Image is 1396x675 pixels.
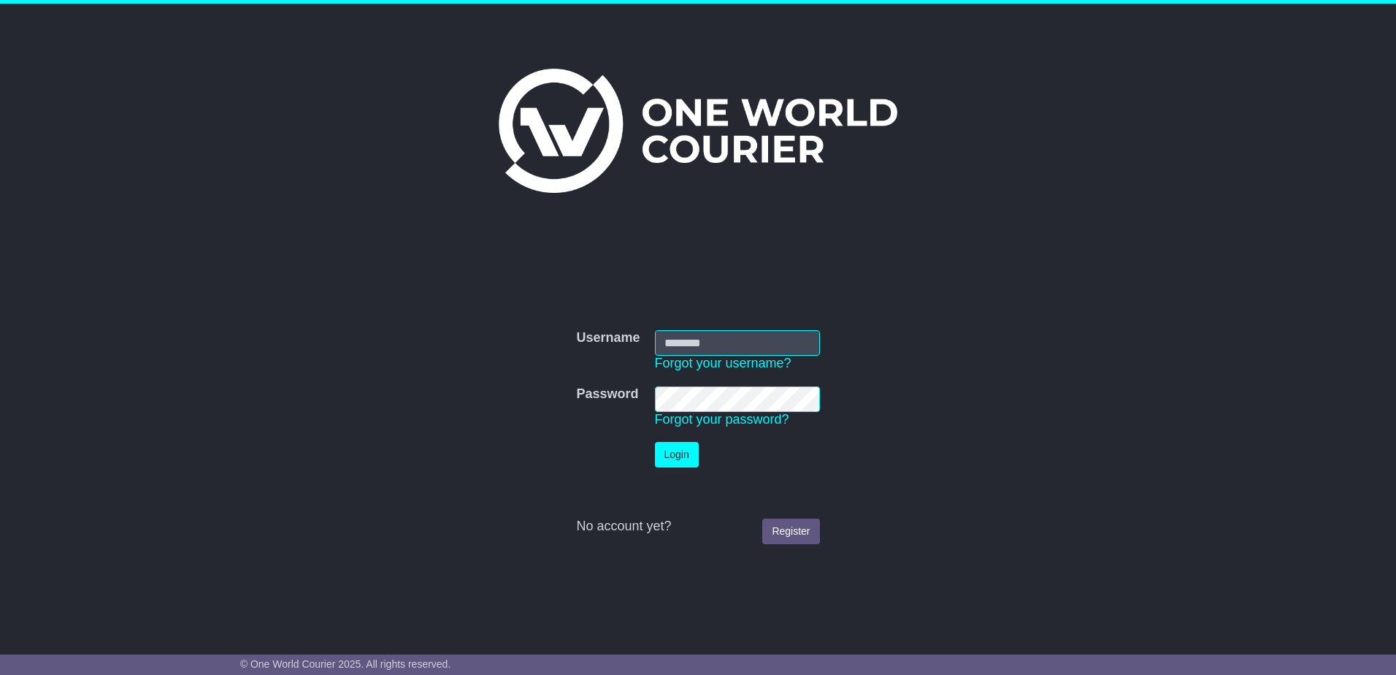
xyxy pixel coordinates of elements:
a: Forgot your password? [655,412,789,427]
div: No account yet? [576,519,819,535]
a: Register [762,519,819,544]
a: Forgot your username? [655,356,791,370]
img: One World [499,69,897,193]
button: Login [655,442,699,468]
span: © One World Courier 2025. All rights reserved. [240,658,451,670]
label: Username [576,330,640,346]
label: Password [576,386,638,403]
